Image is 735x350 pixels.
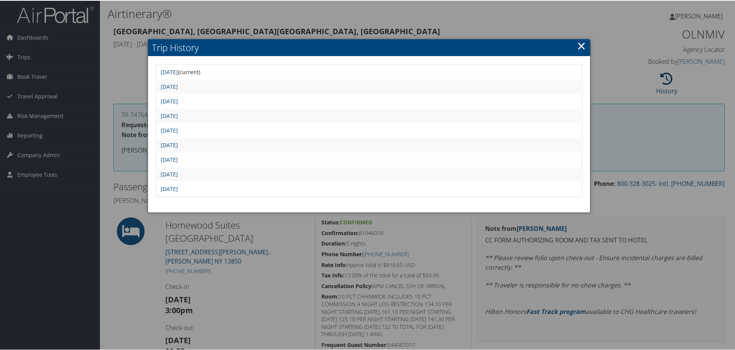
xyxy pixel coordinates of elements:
[157,65,581,78] td: (current)
[161,170,178,177] a: [DATE]
[161,126,178,133] a: [DATE]
[161,82,178,90] a: [DATE]
[161,68,178,75] a: [DATE]
[161,111,178,119] a: [DATE]
[161,184,178,192] a: [DATE]
[577,37,586,53] a: ×
[161,141,178,148] a: [DATE]
[161,155,178,163] a: [DATE]
[161,97,178,104] a: [DATE]
[148,38,590,55] h2: Trip History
